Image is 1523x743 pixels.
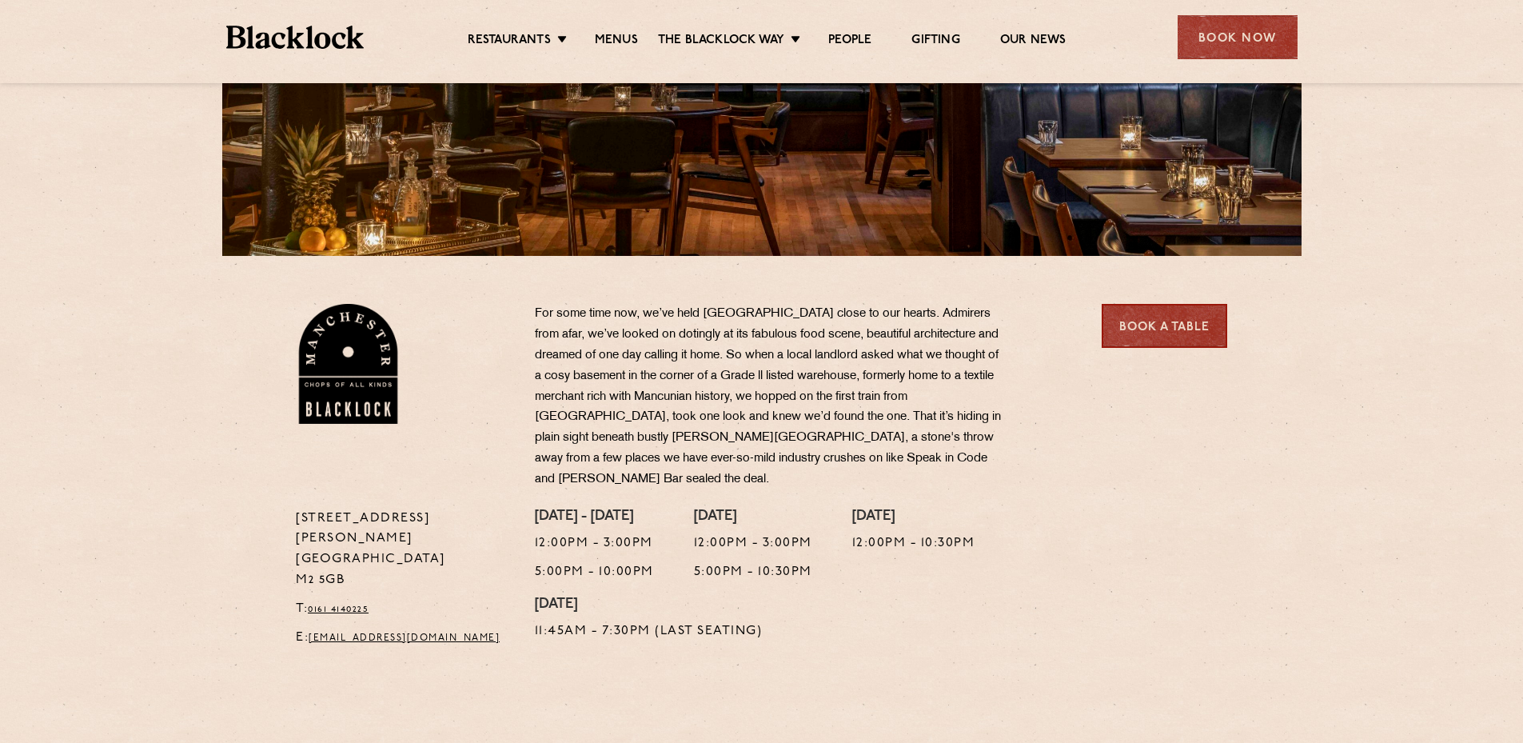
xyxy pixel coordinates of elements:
p: 11:45am - 7:30pm (Last Seating) [535,621,763,642]
p: [STREET_ADDRESS][PERSON_NAME] [GEOGRAPHIC_DATA] M2 5GB [296,509,511,592]
p: 12:00pm - 3:00pm [535,533,654,554]
p: 12:00pm - 3:00pm [694,533,812,554]
a: Gifting [911,33,959,50]
p: For some time now, we’ve held [GEOGRAPHIC_DATA] close to our hearts. Admirers from afar, we’ve lo... [535,304,1007,490]
p: 5:00pm - 10:00pm [535,562,654,583]
a: People [828,33,871,50]
h4: [DATE] - [DATE] [535,509,654,526]
img: BL_Manchester_Logo-bleed.png [296,304,401,424]
h4: [DATE] [535,597,763,614]
p: 12:00pm - 10:30pm [852,533,975,554]
a: Book a Table [1102,304,1227,348]
p: E: [296,628,511,649]
a: Restaurants [468,33,551,50]
img: BL_Textured_Logo-footer-cropped.svg [226,26,365,49]
h4: [DATE] [694,509,812,526]
a: Our News [1000,33,1066,50]
p: T: [296,599,511,620]
h4: [DATE] [852,509,975,526]
a: Menus [595,33,638,50]
div: Book Now [1178,15,1298,59]
a: [EMAIL_ADDRESS][DOMAIN_NAME] [309,633,500,643]
p: 5:00pm - 10:30pm [694,562,812,583]
a: The Blacklock Way [658,33,784,50]
a: 0161 4140225 [308,605,369,614]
